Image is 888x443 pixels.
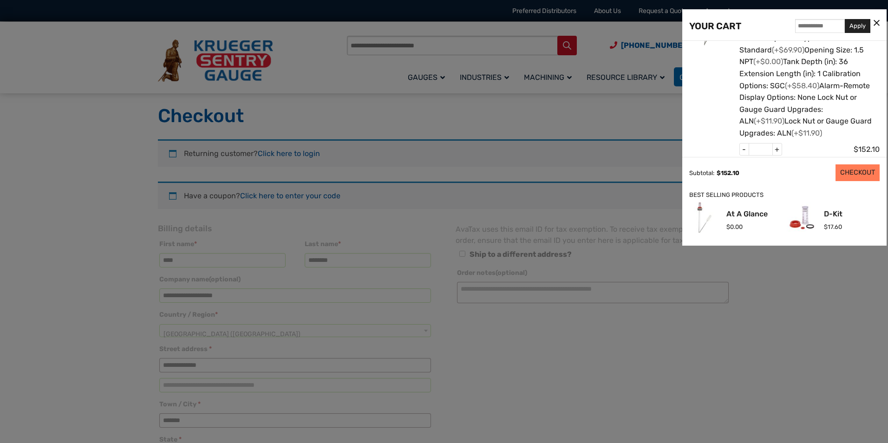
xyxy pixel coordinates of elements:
a: At A Glance [726,210,768,218]
span: 17.60 [824,223,842,230]
span: (+$11.90) [791,129,822,137]
span: $ [726,223,730,230]
div: BEST SELLING PRODUCTS [689,190,880,200]
img: At A Glance [689,202,719,233]
div: YOUR CART [689,19,741,33]
span: 152.10 [717,169,739,176]
span: $ [854,145,858,154]
span: $ [824,223,828,230]
div: Subtotal: [689,169,714,176]
span: - [740,143,749,156]
a: D-Kit [824,210,842,218]
span: 152.10 [854,145,880,154]
div: Cost: 38.00 SKU: H-1.5-36-1-SGC Material Options: Type H Standard Opening Size: 1.5 NPT Tank Dept... [739,20,880,139]
span: (+$58.40) [785,81,819,90]
span: (+$69.90) [772,46,804,54]
span: $ [717,169,721,176]
span: (+$0.00) [753,57,783,66]
span: 0.00 [726,223,743,230]
button: Apply [845,19,870,33]
span: + [772,143,782,156]
span: (+$11.90) [754,117,784,125]
img: D-Kit [787,202,817,233]
a: CHECKOUT [836,164,880,181]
